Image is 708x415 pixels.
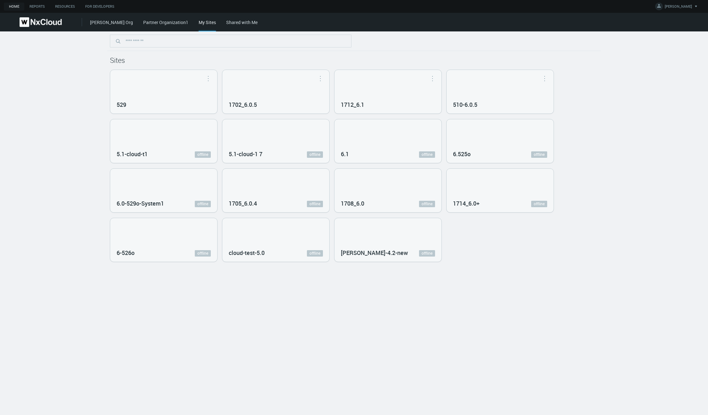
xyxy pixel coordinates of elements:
nx-search-highlight: 6.0-529o-System1 [117,199,164,207]
nx-search-highlight: 5.1-cloud-t1 [117,150,148,158]
nx-search-highlight: 6-526o [117,249,135,257]
nx-search-highlight: 1705_6.0.4 [229,199,257,207]
a: offline [531,151,547,158]
span: [PERSON_NAME] [665,4,692,11]
img: Nx Cloud logo [20,17,62,27]
nx-search-highlight: 510-6.0.5 [453,101,477,108]
a: Resources [50,3,80,11]
a: offline [419,201,435,207]
nx-search-highlight: 5.1-cloud-1 7 [229,150,262,158]
a: offline [195,201,211,207]
a: Shared with Me [226,19,258,25]
a: offline [307,201,323,207]
a: offline [419,250,435,257]
nx-search-highlight: 1712_6.1 [341,101,364,108]
a: offline [307,250,323,257]
div: My Sites [199,19,216,31]
a: offline [419,151,435,158]
nx-search-highlight: 1702_6.0.5 [229,101,257,108]
nx-search-highlight: 1714_6.0+ [453,199,480,207]
a: Home [4,3,24,11]
span: Sites [110,55,125,65]
a: offline [531,201,547,207]
nx-search-highlight: cloud-test-5.0 [229,249,265,257]
a: Partner Organization1 [143,19,188,25]
a: [PERSON_NAME] Org [90,19,133,25]
a: offline [195,250,211,257]
nx-search-highlight: [PERSON_NAME]-4.2-new [341,249,408,257]
a: offline [307,151,323,158]
nx-search-highlight: 1708_6.0 [341,199,364,207]
a: Reports [24,3,50,11]
nx-search-highlight: 6.1 [341,150,349,158]
a: For Developers [80,3,119,11]
nx-search-highlight: 529 [117,101,126,108]
a: offline [195,151,211,158]
nx-search-highlight: 6.525o [453,150,471,158]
